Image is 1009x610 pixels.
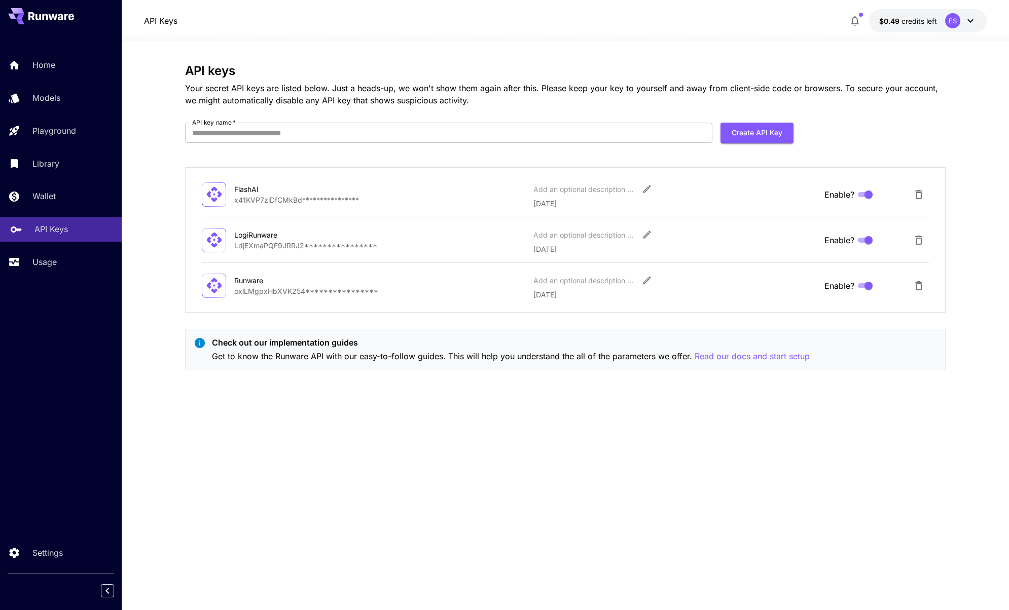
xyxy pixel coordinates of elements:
p: Wallet [32,190,56,202]
p: API Keys [34,223,68,235]
p: Models [32,92,60,104]
p: [DATE] [533,289,816,300]
p: Your secret API keys are listed below. Just a heads-up, we won't show them again after this. Plea... [185,82,946,106]
div: Add an optional description or comment [533,184,635,195]
button: Edit [638,271,656,289]
nav: breadcrumb [144,15,177,27]
button: Create API Key [720,123,794,143]
p: Library [32,158,59,170]
p: Usage [32,256,57,268]
h3: API keys [185,64,946,78]
div: FlashAI [234,184,336,195]
button: Delete API Key [909,184,929,205]
div: Add an optional description or comment [533,230,635,240]
p: Settings [32,547,63,559]
div: $0.48507 [879,16,937,26]
span: credits left [902,17,937,25]
span: $0.49 [879,17,902,25]
button: Delete API Key [909,276,929,296]
div: Add an optional description or comment [533,275,635,286]
button: $0.48507ES [869,9,987,32]
p: [DATE] [533,198,816,209]
div: Runware [234,275,336,286]
a: API Keys [144,15,177,27]
p: Home [32,59,55,71]
div: ES [945,13,960,28]
p: Playground [32,125,76,137]
div: Collapse sidebar [109,582,122,600]
p: [DATE] [533,244,816,254]
button: Read our docs and start setup [695,350,810,363]
button: Edit [638,225,656,244]
div: LogiRunware [234,230,336,240]
label: API key name [192,118,236,127]
button: Edit [638,180,656,198]
span: Enable? [824,188,854,201]
span: Enable? [824,280,854,292]
p: Check out our implementation guides [212,336,810,349]
p: Get to know the Runware API with our easy-to-follow guides. This will help you understand the all... [212,350,810,363]
button: Delete API Key [909,230,929,250]
span: Enable? [824,234,854,246]
button: Collapse sidebar [101,584,114,597]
